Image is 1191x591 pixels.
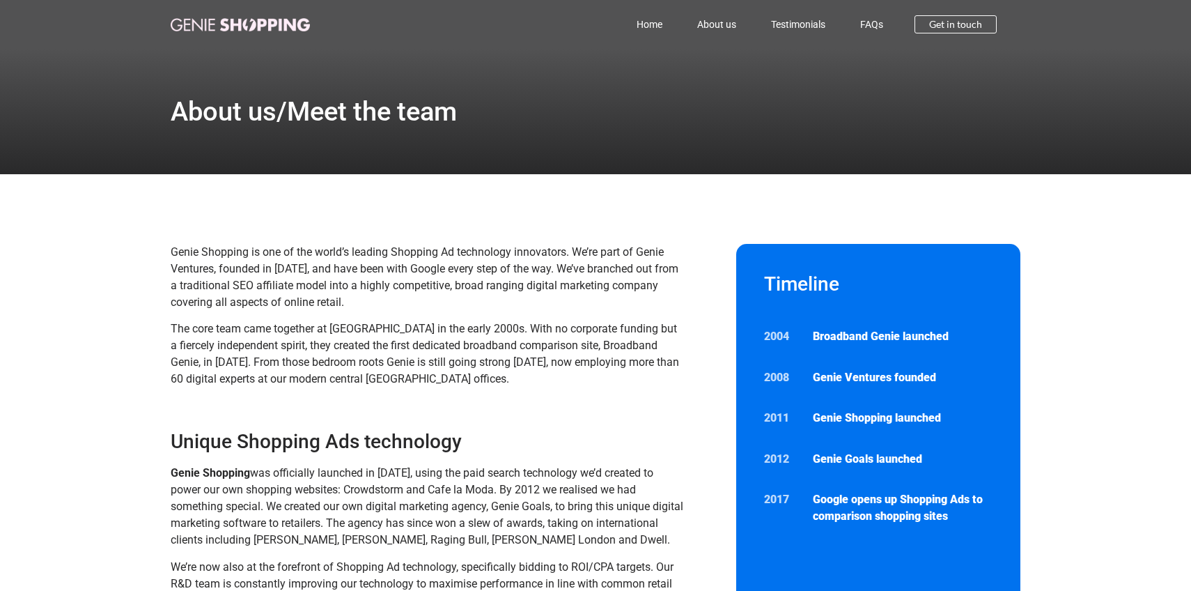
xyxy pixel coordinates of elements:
[764,451,799,468] p: 2012
[813,410,992,427] p: Genie Shopping launched
[813,451,992,468] p: Genie Goals launched
[813,328,992,345] p: Broadband Genie launched
[171,245,678,309] span: Genie Shopping is one of the world’s leading Shopping Ad technology innovators. We’re part of Gen...
[764,328,799,345] p: 2004
[843,8,901,40] a: FAQs
[764,410,799,427] p: 2011
[171,429,685,454] h3: Unique Shopping Ads technology
[813,369,992,386] p: Genie Ventures founded
[171,18,310,31] img: genie-shopping-logo
[754,8,843,40] a: Testimonials
[171,322,679,385] span: The core team came together at [GEOGRAPHIC_DATA] in the early 2000s. With no corporate funding bu...
[371,8,901,40] nav: Menu
[619,8,680,40] a: Home
[171,466,683,546] span: was officially launched in [DATE], using the paid search technology we’d created to power our own...
[171,466,250,479] strong: Genie Shopping
[171,98,457,125] h1: About us/Meet the team
[680,8,754,40] a: About us
[813,491,992,525] p: Google opens up Shopping Ads to comparison shopping sites
[914,15,997,33] a: Get in touch
[764,272,992,297] h2: Timeline
[764,491,799,508] p: 2017
[764,369,799,386] p: 2008
[929,20,982,29] span: Get in touch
